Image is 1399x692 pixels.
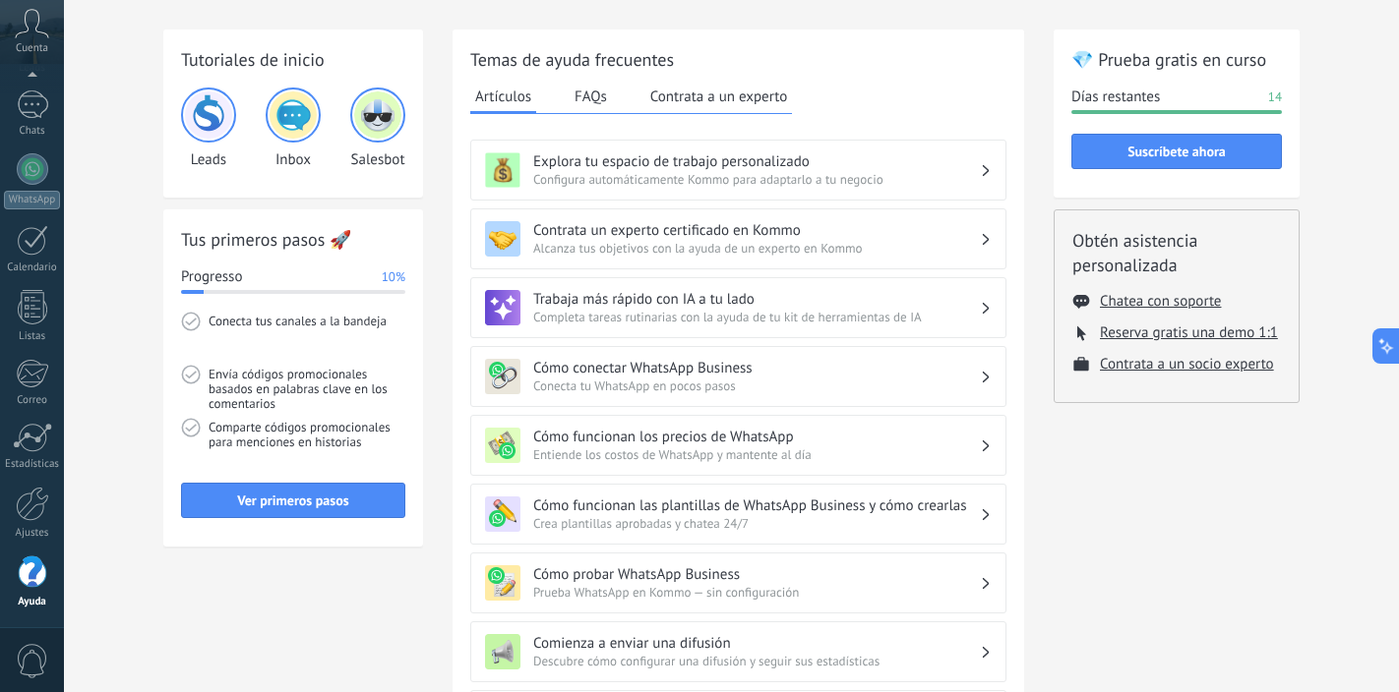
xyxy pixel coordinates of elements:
button: Ver primeros pasos [181,483,405,518]
span: Prueba WhatsApp en Kommo — sin configuración [533,584,980,601]
button: Reserva gratis una demo 1:1 [1100,323,1278,342]
span: Progresso [181,267,242,287]
div: WhatsApp [4,191,60,209]
div: Ayuda [4,596,61,608]
button: Chatea con soporte [1100,292,1221,311]
h3: Cómo funcionan las plantillas de WhatsApp Business y cómo crearlas [533,496,980,515]
div: Salesbot [350,87,405,169]
h2: 💎 Prueba gratis en curso [1071,47,1282,72]
span: Configura automáticamente Kommo para adaptarlo a tu negocio [533,171,980,188]
div: Estadísticas [4,458,61,471]
button: FAQs [570,82,612,111]
span: Descubre cómo configurar una difusión y seguir sus estadísticas [533,653,980,669]
span: Envía códigos promocionales basados en palabras clave en los comentarios [209,365,405,418]
span: 14 [1268,87,1282,107]
span: Crea plantillas aprobadas y chatea 24/7 [533,515,980,532]
div: Ajustes [4,527,61,540]
div: Chats [4,125,61,138]
span: Ver primeros pasos [237,493,348,507]
span: Completa tareas rutinarias con la ayuda de tu kit de herramientas de IA [533,309,980,325]
h2: Tutoriales de inicio [181,47,405,72]
span: Entiende los costos de WhatsApp y mantente al día [533,446,980,463]
span: 10% [382,267,405,287]
span: Cuenta [16,42,48,55]
span: Suscríbete ahora [1127,144,1226,158]
div: Calendario [4,261,61,274]
div: Inbox [266,87,321,169]
div: Leads [181,87,236,169]
h3: Trabaja más rápido con IA a tu lado [533,290,980,309]
span: Días restantes [1071,87,1160,107]
h2: Temas de ayuda frecuentes [470,47,1006,72]
button: Contrata a un experto [645,82,792,111]
h2: Tus primeros pasos 🚀 [181,227,405,252]
h3: Cómo probar WhatsApp Business [533,565,980,584]
h3: Comienza a enviar una difusión [533,634,980,653]
div: Correo [4,394,61,407]
span: Conecta tu WhatsApp en pocos pasos [533,377,980,394]
h2: Obtén asistencia personalizada [1072,228,1281,277]
h3: Explora tu espacio de trabajo personalizado [533,152,980,171]
span: Comparte códigos promocionales para menciones en historias [209,418,405,471]
div: Listas [4,330,61,343]
button: Suscríbete ahora [1071,134,1282,169]
span: Alcanza tus objetivos con la ayuda de un experto en Kommo [533,240,980,257]
h3: Cómo funcionan los precios de WhatsApp [533,428,980,446]
h3: Cómo conectar WhatsApp Business [533,359,980,377]
button: Artículos [470,82,536,114]
h3: Contrata un experto certificado en Kommo [533,221,980,240]
span: Conecta tus canales a la bandeja [209,312,405,365]
button: Contrata a un socio experto [1100,355,1274,374]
